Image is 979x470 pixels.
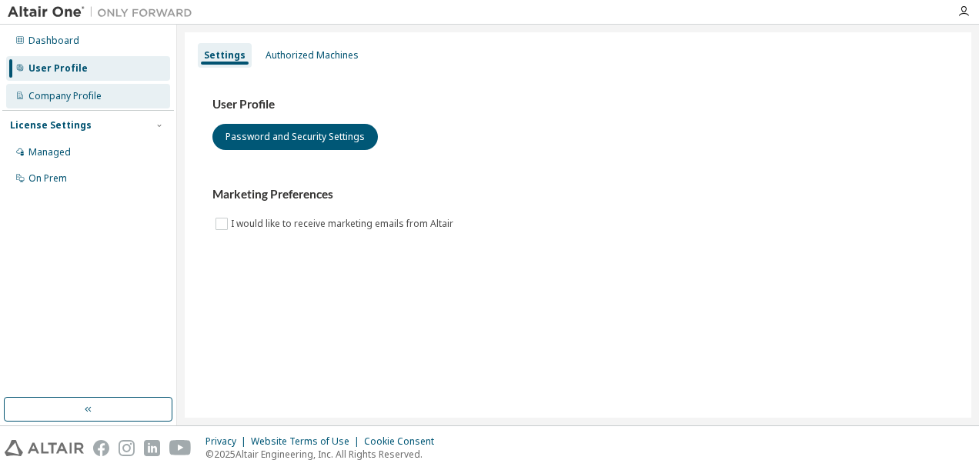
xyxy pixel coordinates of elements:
div: License Settings [10,119,92,132]
div: Cookie Consent [364,435,443,448]
div: Dashboard [28,35,79,47]
div: User Profile [28,62,88,75]
div: Managed [28,146,71,158]
img: altair_logo.svg [5,440,84,456]
div: On Prem [28,172,67,185]
div: Privacy [205,435,251,448]
img: Altair One [8,5,200,20]
h3: User Profile [212,97,944,112]
img: facebook.svg [93,440,109,456]
div: Website Terms of Use [251,435,364,448]
div: Authorized Machines [266,49,359,62]
img: linkedin.svg [144,440,160,456]
label: I would like to receive marketing emails from Altair [231,215,456,233]
button: Password and Security Settings [212,124,378,150]
h3: Marketing Preferences [212,187,944,202]
div: Company Profile [28,90,102,102]
p: © 2025 Altair Engineering, Inc. All Rights Reserved. [205,448,443,461]
img: instagram.svg [119,440,135,456]
img: youtube.svg [169,440,192,456]
div: Settings [204,49,246,62]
